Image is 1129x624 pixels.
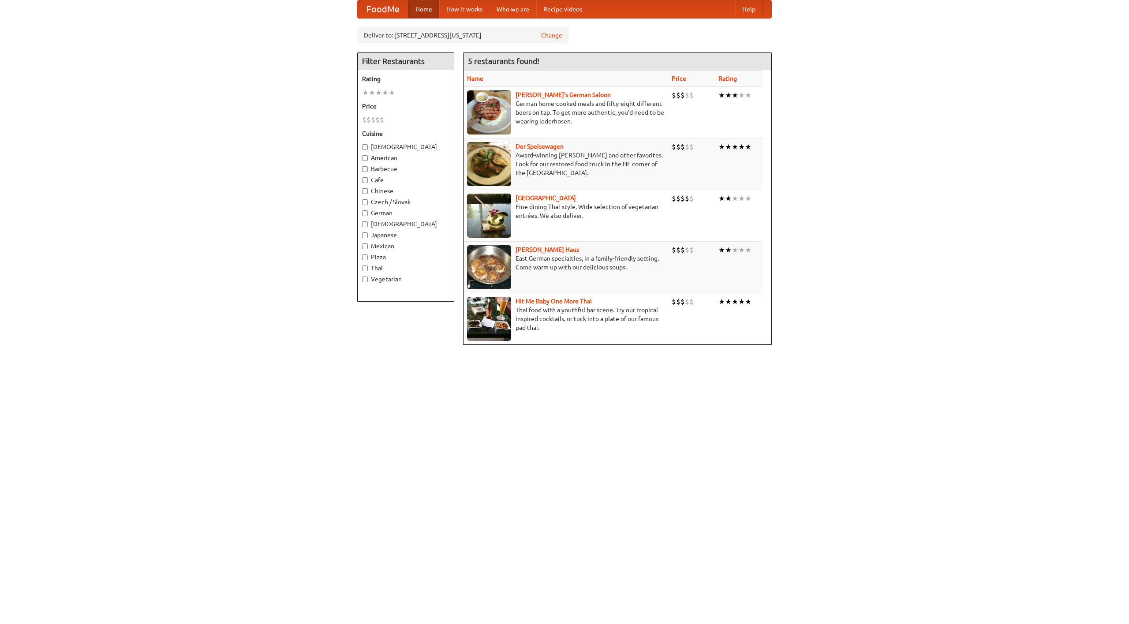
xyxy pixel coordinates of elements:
p: Award-winning [PERSON_NAME] and other favorites. Look for our restored food truck in the NE corne... [467,151,665,177]
p: Thai food with a youthful bar scene. Try our tropical inspired cocktails, or tuck into a plate of... [467,306,665,332]
li: ★ [732,90,738,100]
li: $ [689,142,694,152]
p: German home-cooked meals and fifty-eight different beers on tap. To get more authentic, you'd nee... [467,99,665,126]
li: $ [380,115,384,125]
a: Name [467,75,483,82]
img: satay.jpg [467,194,511,238]
input: [DEMOGRAPHIC_DATA] [362,221,368,227]
label: Thai [362,264,449,273]
li: $ [672,194,676,203]
li: $ [672,142,676,152]
input: Thai [362,265,368,271]
img: babythai.jpg [467,297,511,341]
a: [PERSON_NAME]'s German Saloon [516,91,611,98]
h5: Cuisine [362,129,449,138]
li: ★ [738,297,745,306]
img: kohlhaus.jpg [467,245,511,289]
img: esthers.jpg [467,90,511,135]
li: $ [685,297,689,306]
li: $ [362,115,366,125]
li: ★ [725,142,732,152]
li: $ [680,194,685,203]
li: ★ [718,142,725,152]
li: $ [680,142,685,152]
li: $ [371,115,375,125]
label: [DEMOGRAPHIC_DATA] [362,142,449,151]
li: ★ [745,142,751,152]
li: ★ [725,90,732,100]
li: $ [680,245,685,255]
a: [PERSON_NAME] Haus [516,246,579,253]
a: How it works [439,0,490,18]
li: $ [676,90,680,100]
li: ★ [382,88,389,97]
li: ★ [725,297,732,306]
li: $ [685,245,689,255]
li: ★ [375,88,382,97]
label: Cafe [362,176,449,184]
a: [GEOGRAPHIC_DATA] [516,194,576,202]
label: Czech / Slovak [362,198,449,206]
h5: Rating [362,75,449,83]
li: ★ [745,297,751,306]
li: $ [680,90,685,100]
input: [DEMOGRAPHIC_DATA] [362,144,368,150]
li: $ [672,297,676,306]
li: $ [676,142,680,152]
li: ★ [745,90,751,100]
a: FoodMe [358,0,408,18]
a: Home [408,0,439,18]
label: [DEMOGRAPHIC_DATA] [362,220,449,228]
label: Barbecue [362,164,449,173]
a: Help [735,0,763,18]
li: $ [672,90,676,100]
a: Rating [718,75,737,82]
input: Chinese [362,188,368,194]
li: ★ [732,194,738,203]
p: East German specialties, in a family-friendly setting. Come warm up with our delicious soups. [467,254,665,272]
li: ★ [718,90,725,100]
li: $ [689,194,694,203]
a: Who we are [490,0,536,18]
li: ★ [389,88,395,97]
input: American [362,155,368,161]
li: ★ [718,194,725,203]
ng-pluralize: 5 restaurants found! [468,57,539,65]
li: ★ [732,142,738,152]
li: ★ [362,88,369,97]
li: $ [685,142,689,152]
input: Cafe [362,177,368,183]
li: $ [680,297,685,306]
a: Recipe videos [536,0,589,18]
li: ★ [732,297,738,306]
h5: Price [362,102,449,111]
a: Der Speisewagen [516,143,564,150]
a: Hit Me Baby One More Thai [516,298,592,305]
li: ★ [718,245,725,255]
li: $ [689,297,694,306]
li: ★ [745,194,751,203]
label: Chinese [362,187,449,195]
li: ★ [725,194,732,203]
label: Mexican [362,242,449,250]
input: Barbecue [362,166,368,172]
li: $ [676,297,680,306]
img: speisewagen.jpg [467,142,511,186]
li: $ [689,90,694,100]
p: Fine dining Thai-style. Wide selection of vegetarian entrées. We also deliver. [467,202,665,220]
input: Vegetarian [362,277,368,282]
li: ★ [745,245,751,255]
label: Vegetarian [362,275,449,284]
li: $ [375,115,380,125]
li: $ [685,90,689,100]
label: American [362,153,449,162]
label: German [362,209,449,217]
li: $ [685,194,689,203]
a: Price [672,75,686,82]
a: Change [541,31,562,40]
